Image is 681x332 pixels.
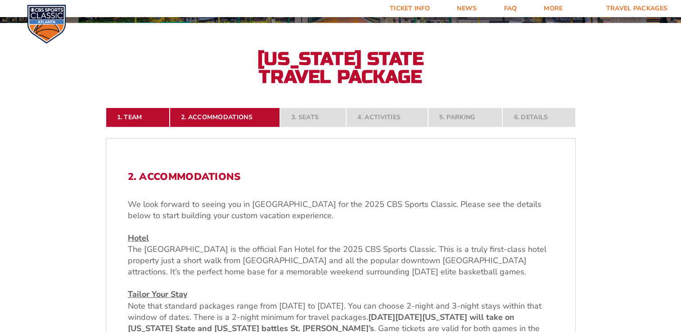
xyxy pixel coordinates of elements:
[128,199,554,221] p: We look forward to seeing you in [GEOGRAPHIC_DATA] for the 2025 CBS Sports Classic. Please see th...
[128,244,546,277] span: The [GEOGRAPHIC_DATA] is the official Fan Hotel for the 2025 CBS Sports Classic. This is a truly ...
[106,108,170,127] a: 1. Team
[128,233,149,243] u: Hotel
[368,312,422,323] strong: [DATE][DATE]
[128,289,187,300] u: Tailor Your Stay
[242,50,440,86] h2: [US_STATE] State Travel Package
[27,4,66,44] img: CBS Sports Classic
[128,171,554,183] h2: 2. Accommodations
[128,301,541,323] span: Note that standard packages range from [DATE] to [DATE]. You can choose 2-night and 3-night stays...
